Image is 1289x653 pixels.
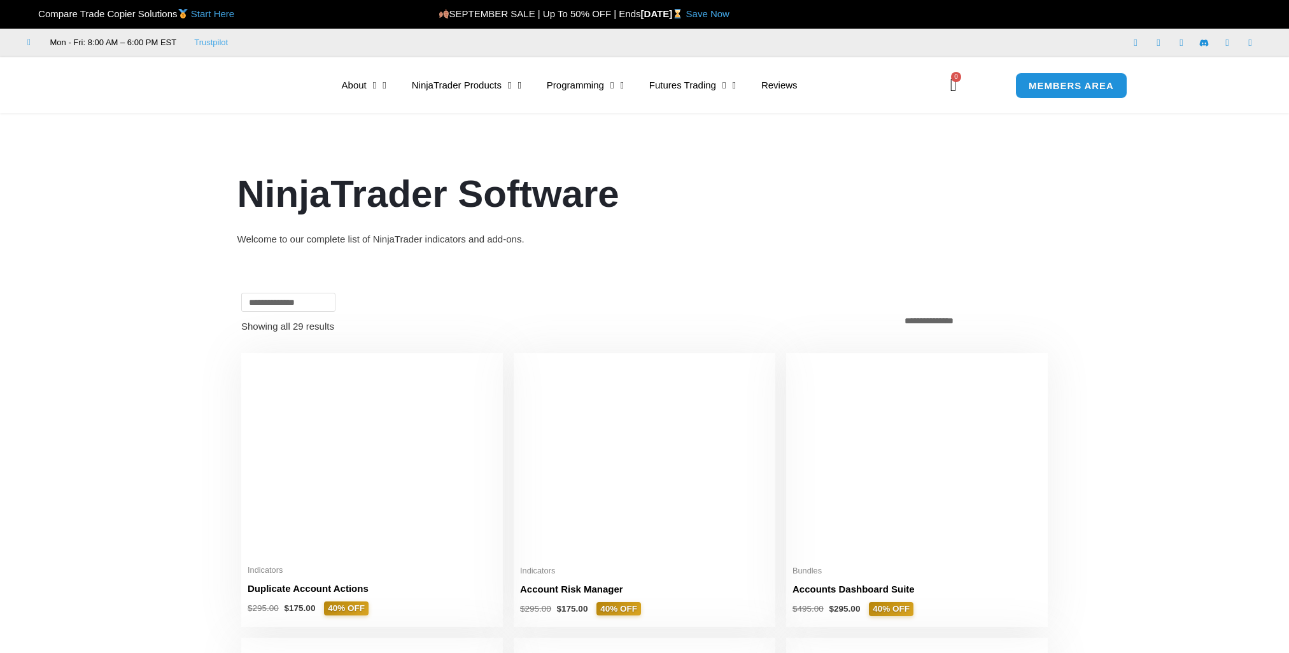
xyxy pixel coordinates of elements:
[324,601,369,615] span: 40% OFF
[28,9,38,18] img: 🏆
[792,604,824,614] bdi: 495.00
[248,565,497,576] span: Indicators
[792,604,798,614] span: $
[686,8,729,19] a: Save Now
[1015,73,1127,99] a: MEMBERS AREA
[520,566,769,577] span: Indicators
[898,312,1048,330] select: Shop order
[439,9,449,18] img: 🍂
[792,582,1041,602] a: Accounts Dashboard Suite
[829,604,861,614] bdi: 295.00
[792,566,1041,577] span: Bundles
[285,603,316,613] bdi: 175.00
[792,360,1041,558] img: Accounts Dashboard Suite
[248,603,253,613] span: $
[248,582,497,601] a: Duplicate Account Actions
[534,71,637,100] a: Programming
[47,35,177,50] span: Mon - Fri: 8:00 AM – 6:00 PM EST
[439,8,641,19] span: SEPTEMBER SALE | Up To 50% OFF | Ends
[557,604,562,614] span: $
[237,167,1052,221] h1: NinjaTrader Software
[167,62,304,108] img: LogoAI | Affordable Indicators – NinjaTrader
[237,230,1052,248] div: Welcome to our complete list of NinjaTrader indicators and add-ons.
[520,360,769,558] img: Account Risk Manager
[399,71,534,100] a: NinjaTrader Products
[520,604,525,614] span: $
[596,602,641,616] span: 40% OFF
[285,603,290,613] span: $
[641,8,686,19] strong: [DATE]
[951,72,961,82] span: 0
[27,8,234,19] span: Compare Trade Copier Solutions
[520,582,769,602] a: Account Risk Manager
[248,603,279,613] bdi: 295.00
[329,71,399,100] a: About
[673,9,682,18] img: ⌛
[792,582,1041,596] h2: Accounts Dashboard Suite
[178,9,188,18] img: 🥇
[191,8,234,19] a: Start Here
[749,71,810,100] a: Reviews
[869,602,913,616] span: 40% OFF
[557,604,588,614] bdi: 175.00
[637,71,749,100] a: Futures Trading
[520,582,769,596] h2: Account Risk Manager
[931,67,976,104] a: 0
[1029,81,1114,90] span: MEMBERS AREA
[194,35,228,50] a: Trustpilot
[248,582,497,595] h2: Duplicate Account Actions
[241,321,334,331] p: Showing all 29 results
[329,71,930,100] nav: Menu
[829,604,835,614] span: $
[520,604,551,614] bdi: 295.00
[248,360,497,558] img: Duplicate Account Actions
